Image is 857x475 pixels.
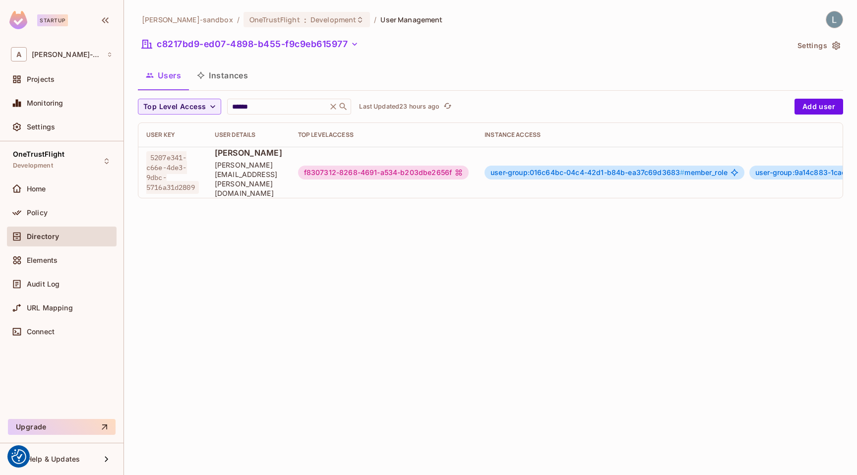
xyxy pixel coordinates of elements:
button: c8217bd9-ed07-4898-b455-f9c9eb615977 [138,36,363,52]
div: f8307312-8268-4691-a534-b203dbe2656f [298,166,469,179]
li: / [237,15,240,24]
span: Projects [27,75,55,83]
div: Top Level Access [298,131,469,139]
span: member_role [490,169,728,177]
p: Last Updated 23 hours ago [359,103,439,111]
button: refresh [441,101,453,113]
span: Top Level Access [143,101,206,113]
div: User Details [215,131,282,139]
button: Add user [795,99,843,115]
img: SReyMgAAAABJRU5ErkJggg== [9,11,27,29]
span: 5207e341-c66e-4de3-9dbc-5716a31d2809 [146,151,199,194]
span: [PERSON_NAME][EMAIL_ADDRESS][PERSON_NAME][DOMAIN_NAME] [215,160,282,198]
span: A [11,47,27,61]
span: Development [310,15,356,24]
img: Revisit consent button [11,449,26,464]
span: the active workspace [142,15,233,24]
span: Connect [27,328,55,336]
span: Click to refresh data [439,101,453,113]
span: : [304,16,307,24]
span: [PERSON_NAME] [215,147,282,158]
span: # [680,168,684,177]
div: User Key [146,131,199,139]
span: user-group:016c64bc-04c4-42d1-b84b-ea37c69d3683 [490,168,684,177]
button: Top Level Access [138,99,221,115]
div: Startup [37,14,68,26]
span: refresh [443,102,452,112]
button: Settings [794,38,843,54]
button: Consent Preferences [11,449,26,464]
span: Help & Updates [27,455,80,463]
span: Settings [27,123,55,131]
span: Workspace: alex-trustflight-sandbox [32,51,102,59]
button: Users [138,63,189,88]
li: / [374,15,376,24]
img: Lewis Youl [826,11,843,28]
span: Audit Log [27,280,60,288]
span: Home [27,185,46,193]
button: Upgrade [8,419,116,435]
span: Development [13,162,53,170]
span: OneTrustFlight [249,15,300,24]
span: User Management [380,15,442,24]
span: Elements [27,256,58,264]
span: Monitoring [27,99,63,107]
button: Instances [189,63,256,88]
span: Directory [27,233,59,240]
span: Policy [27,209,48,217]
span: URL Mapping [27,304,73,312]
span: OneTrustFlight [13,150,64,158]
